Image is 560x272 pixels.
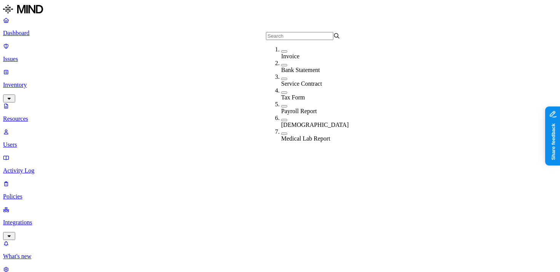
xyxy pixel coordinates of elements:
[3,141,557,148] p: Users
[281,67,355,74] div: Bank Statement
[3,240,557,260] a: What's new
[281,53,355,60] div: Invoice
[266,32,333,40] input: Search
[3,56,557,62] p: Issues
[281,135,355,142] div: Medical Lab Report
[3,69,557,101] a: Inventory
[281,108,355,115] div: Payroll Report
[3,180,557,200] a: Policies
[281,122,355,128] div: [DEMOGRAPHIC_DATA]
[3,128,557,148] a: Users
[3,17,557,37] a: Dashboard
[3,219,557,226] p: Integrations
[281,80,355,87] div: Service Contract
[3,102,557,122] a: Resources
[3,43,557,62] a: Issues
[3,167,557,174] p: Activity Log
[3,115,557,122] p: Resources
[3,82,557,88] p: Inventory
[3,253,557,260] p: What's new
[3,193,557,200] p: Policies
[3,30,557,37] p: Dashboard
[3,3,43,15] img: MIND
[3,3,557,17] a: MIND
[281,94,355,101] div: Tax Form
[3,154,557,174] a: Activity Log
[3,206,557,239] a: Integrations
